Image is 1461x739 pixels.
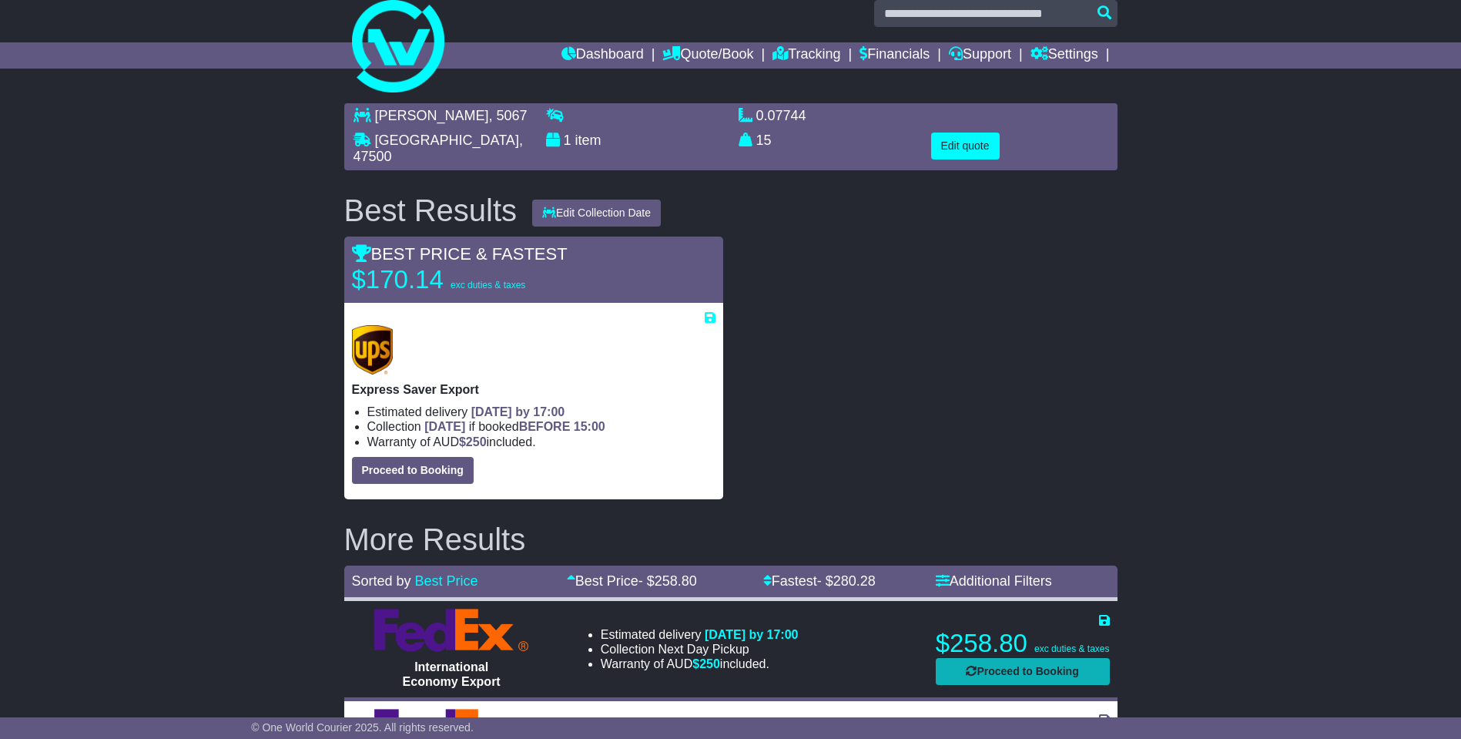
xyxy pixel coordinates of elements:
[564,133,571,148] span: 1
[352,264,545,295] p: $170.14
[763,573,876,589] a: Fastest- $280.28
[337,193,525,227] div: Best Results
[424,420,605,433] span: if booked
[601,627,799,642] li: Estimated delivery
[658,643,749,656] span: Next Day Pickup
[451,280,525,291] span: exc duties & taxes
[375,108,489,123] span: [PERSON_NAME]
[699,657,720,670] span: 250
[352,382,715,397] p: Express Saver Export
[403,660,501,688] span: International Economy Export
[936,628,1110,659] p: $258.80
[561,42,644,69] a: Dashboard
[532,200,661,227] button: Edit Collection Date
[424,420,465,433] span: [DATE]
[949,42,1011,69] a: Support
[352,244,568,264] span: BEST PRICE & FASTEST
[655,573,697,589] span: 258.80
[352,573,411,589] span: Sorted by
[519,420,571,433] span: BEFORE
[352,325,394,375] img: UPS (new): Express Saver Export
[1034,643,1109,654] span: exc duties & taxes
[662,42,753,69] a: Quote/Book
[772,42,840,69] a: Tracking
[352,457,474,484] button: Proceed to Booking
[575,133,601,148] span: item
[817,573,876,589] span: - $
[415,573,478,589] a: Best Price
[1030,42,1098,69] a: Settings
[638,573,697,589] span: - $
[251,721,474,734] span: © One World Courier 2025. All rights reserved.
[567,573,697,589] a: Best Price- $258.80
[756,133,772,148] span: 15
[489,108,528,123] span: , 5067
[692,657,720,670] span: $
[367,435,715,449] li: Warranty of AUD included.
[354,133,523,165] span: , 47500
[471,405,565,418] span: [DATE] by 17:00
[374,609,528,652] img: FedEx Express: International Economy Export
[601,642,799,657] li: Collection
[466,435,487,448] span: 250
[833,573,876,589] span: 280.28
[367,405,715,419] li: Estimated delivery
[344,522,1118,556] h2: More Results
[931,133,1000,160] button: Edit quote
[860,42,930,69] a: Financials
[367,419,715,434] li: Collection
[459,435,487,448] span: $
[574,420,605,433] span: 15:00
[705,628,799,641] span: [DATE] by 17:00
[601,657,799,671] li: Warranty of AUD included.
[756,108,806,123] span: 0.07744
[936,573,1052,589] a: Additional Filters
[936,658,1110,685] button: Proceed to Booking
[375,133,519,148] span: [GEOGRAPHIC_DATA]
